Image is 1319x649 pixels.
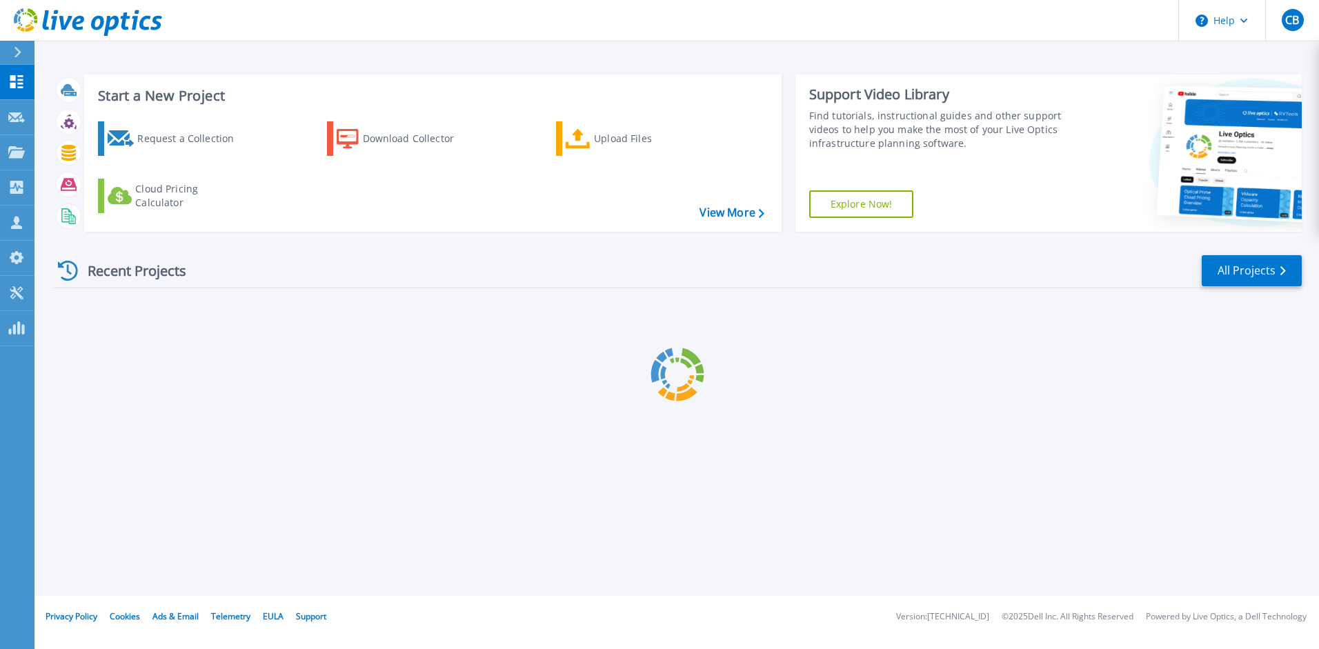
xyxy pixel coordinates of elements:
div: Cloud Pricing Calculator [135,182,246,210]
a: Upload Files [556,121,710,156]
div: Download Collector [363,125,473,152]
a: Cloud Pricing Calculator [98,179,252,213]
div: Recent Projects [53,254,205,288]
li: Version: [TECHNICAL_ID] [896,612,989,621]
a: Cookies [110,610,140,622]
a: Telemetry [211,610,250,622]
li: © 2025 Dell Inc. All Rights Reserved [1002,612,1133,621]
a: View More [700,206,764,219]
a: Support [296,610,326,622]
a: Ads & Email [152,610,199,622]
div: Request a Collection [137,125,248,152]
a: Explore Now! [809,190,914,218]
a: EULA [263,610,284,622]
a: Request a Collection [98,121,252,156]
div: Upload Files [594,125,704,152]
li: Powered by Live Optics, a Dell Technology [1146,612,1307,621]
span: CB [1285,14,1299,26]
a: Privacy Policy [46,610,97,622]
div: Find tutorials, instructional guides and other support videos to help you make the most of your L... [809,109,1067,150]
div: Support Video Library [809,86,1067,103]
a: Download Collector [327,121,481,156]
h3: Start a New Project [98,88,764,103]
a: All Projects [1202,255,1302,286]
